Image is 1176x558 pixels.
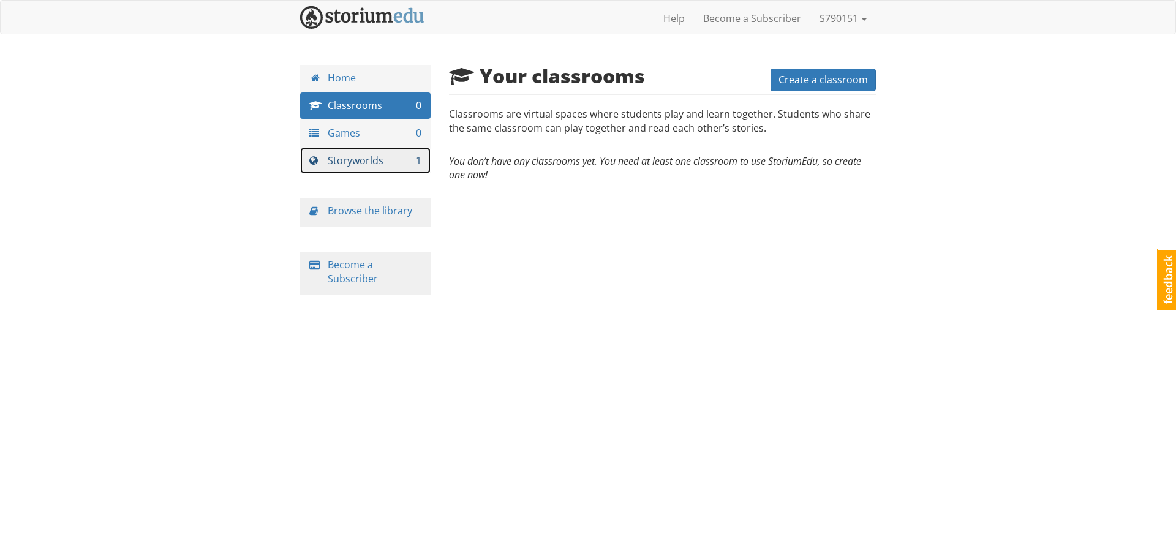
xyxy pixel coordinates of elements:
a: Browse the library [328,204,412,217]
a: Games 0 [300,120,431,146]
h2: Your classrooms [449,65,645,86]
a: Storyworlds 1 [300,148,431,174]
button: Create a classroom [771,69,876,91]
a: Classrooms 0 [300,92,431,119]
span: 0 [416,99,421,113]
a: Home [300,65,431,91]
a: S790151 [810,3,876,34]
p: Classrooms are virtual spaces where students play and learn together. Students who share the same... [449,107,876,148]
a: Become a Subscriber [694,3,810,34]
a: Help [654,3,694,34]
img: StoriumEDU [300,6,424,29]
em: You don’t have any classrooms yet. You need at least one classroom to use StoriumEdu, so create o... [449,154,861,182]
span: 1 [416,154,421,168]
a: Become a Subscriber [328,258,378,285]
span: 0 [416,126,421,140]
span: Create a classroom [778,73,868,86]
